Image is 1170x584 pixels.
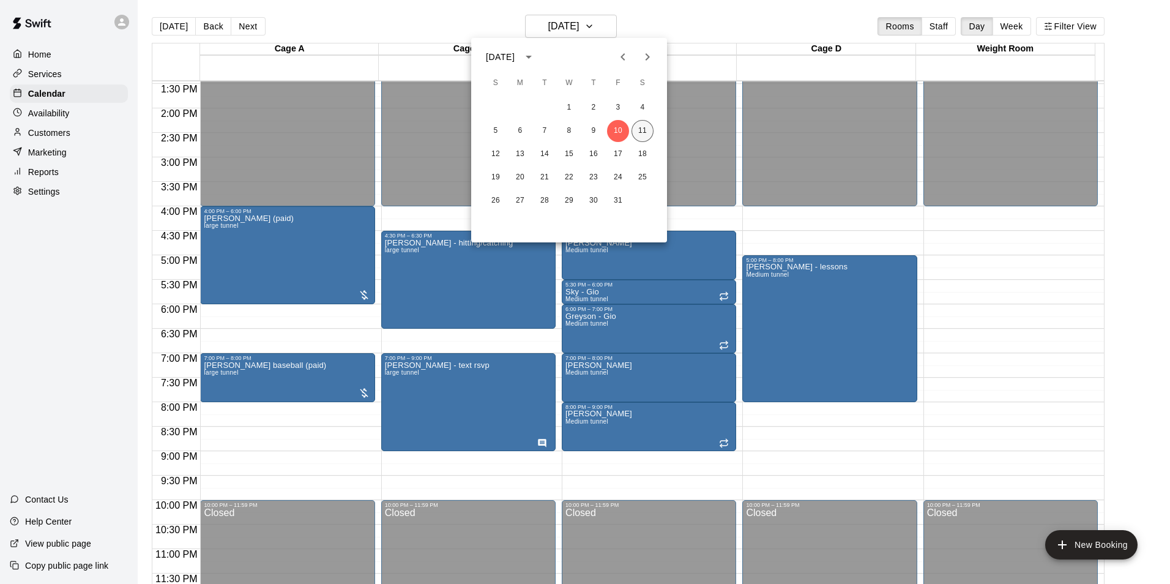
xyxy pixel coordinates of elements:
[558,97,580,119] button: 1
[607,120,629,142] button: 10
[534,190,556,212] button: 28
[485,120,507,142] button: 5
[534,120,556,142] button: 7
[509,120,531,142] button: 6
[583,120,605,142] button: 9
[607,71,629,95] span: Friday
[583,190,605,212] button: 30
[485,143,507,165] button: 12
[583,143,605,165] button: 16
[486,51,515,64] div: [DATE]
[632,97,654,119] button: 4
[558,143,580,165] button: 15
[583,167,605,189] button: 23
[558,190,580,212] button: 29
[632,143,654,165] button: 18
[632,120,654,142] button: 11
[607,97,629,119] button: 3
[534,143,556,165] button: 14
[558,120,580,142] button: 8
[635,45,660,69] button: Next month
[509,167,531,189] button: 20
[558,71,580,95] span: Wednesday
[485,167,507,189] button: 19
[632,167,654,189] button: 25
[558,167,580,189] button: 22
[509,71,531,95] span: Monday
[485,190,507,212] button: 26
[583,71,605,95] span: Thursday
[485,71,507,95] span: Sunday
[534,167,556,189] button: 21
[607,190,629,212] button: 31
[518,47,539,67] button: calendar view is open, switch to year view
[534,71,556,95] span: Tuesday
[611,45,635,69] button: Previous month
[607,167,629,189] button: 24
[607,143,629,165] button: 17
[509,143,531,165] button: 13
[583,97,605,119] button: 2
[509,190,531,212] button: 27
[632,71,654,95] span: Saturday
